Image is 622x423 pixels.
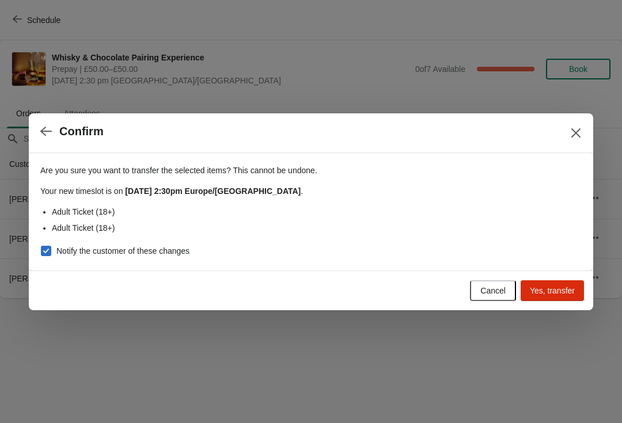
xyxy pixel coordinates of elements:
[40,185,582,197] p: Your new timeslot is on .
[56,245,189,257] span: Notify the customer of these changes
[480,286,506,295] span: Cancel
[40,165,582,176] p: Are you sure you want to transfer the selected items ? This cannot be undone.
[52,206,582,218] li: Adult Ticket (18+)
[521,280,584,301] button: Yes, transfer
[125,186,301,196] strong: [DATE] 2:30pm Europe/[GEOGRAPHIC_DATA]
[566,123,586,143] button: Close
[470,280,516,301] button: Cancel
[52,222,582,234] li: Adult Ticket (18+)
[59,125,104,138] h2: Confirm
[530,286,575,295] span: Yes, transfer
